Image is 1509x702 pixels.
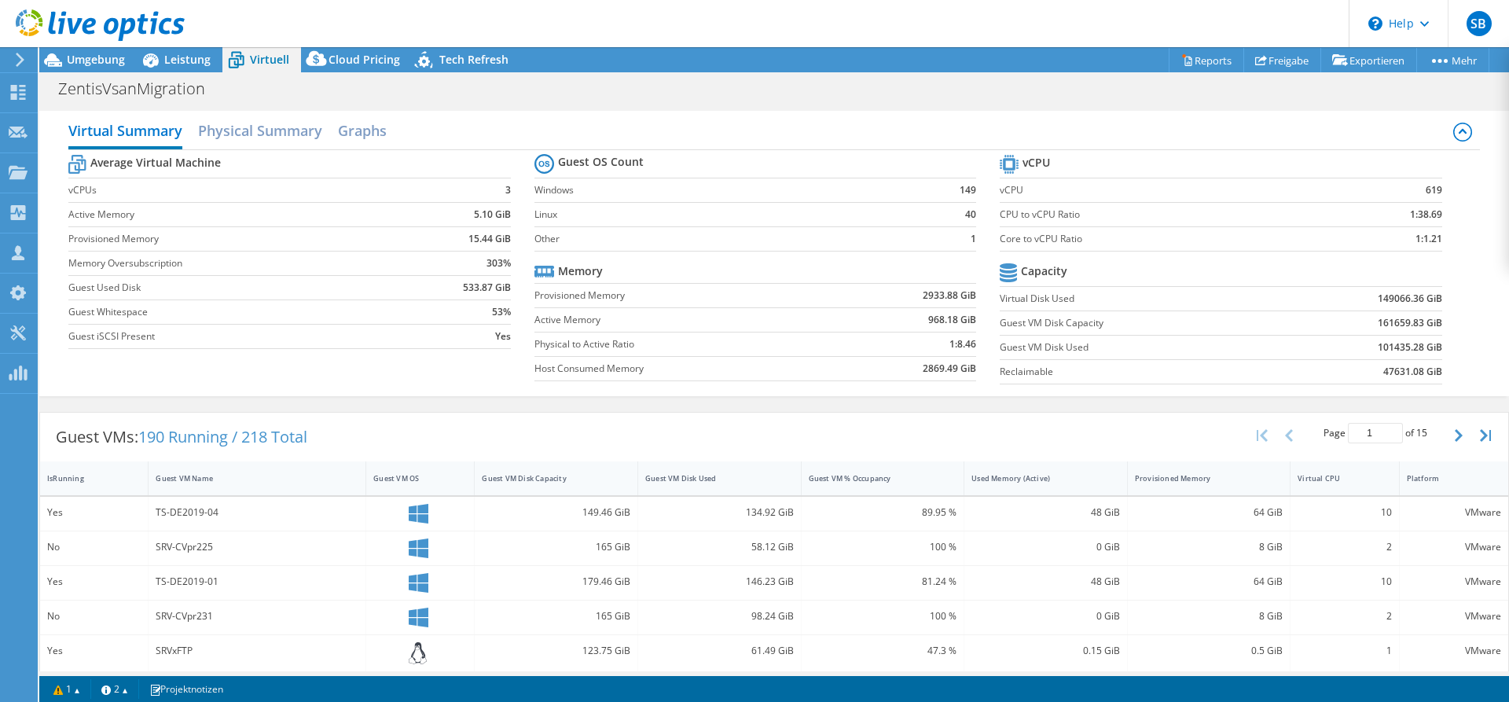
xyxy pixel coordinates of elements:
[1378,340,1442,355] b: 101435.28 GiB
[47,573,141,590] div: Yes
[971,538,1120,556] div: 0 GiB
[949,336,976,352] b: 1:8.46
[971,504,1120,521] div: 48 GiB
[47,642,141,660] div: Yes
[1407,608,1501,625] div: VMware
[534,288,838,303] label: Provisioned Memory
[928,312,976,328] b: 968.18 GiB
[1135,642,1283,660] div: 0.5 GiB
[1298,504,1391,521] div: 10
[1407,504,1501,521] div: VMware
[965,207,976,222] b: 40
[67,52,125,67] span: Umgebung
[971,573,1120,590] div: 48 GiB
[1407,473,1482,483] div: Platform
[645,473,775,483] div: Guest VM Disk Used
[1000,340,1280,355] label: Guest VM Disk Used
[1000,207,1326,222] label: CPU to vCPU Ratio
[645,573,794,590] div: 146.23 GiB
[1298,573,1391,590] div: 10
[923,361,976,377] b: 2869.49 GiB
[960,182,976,198] b: 149
[1135,504,1283,521] div: 64 GiB
[463,280,511,296] b: 533.87 GiB
[645,504,794,521] div: 134.92 GiB
[534,361,838,377] label: Host Consumed Memory
[534,231,919,247] label: Other
[482,473,611,483] div: Guest VM Disk Capacity
[482,538,630,556] div: 165 GiB
[971,608,1120,625] div: 0 GiB
[1135,573,1283,590] div: 64 GiB
[68,207,405,222] label: Active Memory
[156,573,358,590] div: TS-DE2019-01
[482,504,630,521] div: 149.46 GiB
[645,538,794,556] div: 58.12 GiB
[90,155,221,171] b: Average Virtual Machine
[156,608,358,625] div: SRV-CVpr231
[68,115,182,149] h2: Virtual Summary
[156,538,358,556] div: SRV-CVpr225
[1348,423,1403,443] input: jump to page
[1410,207,1442,222] b: 1:38.69
[1368,17,1382,31] svg: \n
[164,52,211,67] span: Leistung
[809,504,957,521] div: 89.95 %
[1383,364,1442,380] b: 47631.08 GiB
[1298,538,1391,556] div: 2
[809,608,957,625] div: 100 %
[138,679,234,699] a: Projektnotizen
[68,280,405,296] label: Guest Used Disk
[68,255,405,271] label: Memory Oversubscription
[1000,291,1280,307] label: Virtual Disk Used
[1298,473,1372,483] div: Virtual CPU
[439,52,509,67] span: Tech Refresh
[486,255,511,271] b: 303%
[156,504,358,521] div: TS-DE2019-04
[338,115,387,146] h2: Graphs
[809,473,938,483] div: Guest VM % Occupancy
[1416,48,1489,72] a: Mehr
[809,573,957,590] div: 81.24 %
[1426,182,1442,198] b: 619
[534,182,919,198] label: Windows
[971,473,1101,483] div: Used Memory (Active)
[534,312,838,328] label: Active Memory
[809,538,957,556] div: 100 %
[534,207,919,222] label: Linux
[971,231,976,247] b: 1
[1320,48,1417,72] a: Exportieren
[138,426,307,447] span: 190 Running / 218 Total
[1135,473,1265,483] div: Provisioned Memory
[1000,364,1280,380] label: Reclaimable
[645,642,794,660] div: 61.49 GiB
[47,504,141,521] div: Yes
[1023,155,1050,171] b: vCPU
[47,538,141,556] div: No
[198,115,322,146] h2: Physical Summary
[40,413,323,461] div: Guest VMs:
[47,608,141,625] div: No
[90,679,139,699] a: 2
[495,329,511,344] b: Yes
[1021,263,1067,279] b: Capacity
[1407,573,1501,590] div: VMware
[1135,608,1283,625] div: 8 GiB
[68,231,405,247] label: Provisioned Memory
[68,329,405,344] label: Guest iSCSI Present
[1243,48,1321,72] a: Freigabe
[42,679,91,699] a: 1
[1378,315,1442,331] b: 161659.83 GiB
[923,288,976,303] b: 2933.88 GiB
[645,608,794,625] div: 98.24 GiB
[68,304,405,320] label: Guest Whitespace
[1000,231,1326,247] label: Core to vCPU Ratio
[329,52,400,67] span: Cloud Pricing
[558,263,603,279] b: Memory
[68,182,405,198] label: vCPUs
[1000,182,1326,198] label: vCPU
[1324,423,1427,443] span: Page of
[474,207,511,222] b: 5.10 GiB
[156,642,358,660] div: SRVxFTP
[1378,291,1442,307] b: 149066.36 GiB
